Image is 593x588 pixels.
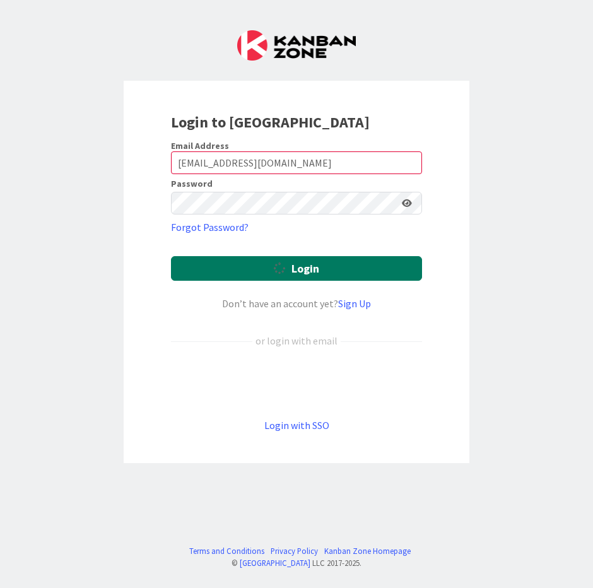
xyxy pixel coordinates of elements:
[264,419,329,432] a: Login with SSO
[171,179,213,188] label: Password
[252,333,341,348] div: or login with email
[183,557,411,569] div: © LLC 2017- 2025 .
[189,545,264,557] a: Terms and Conditions
[338,297,371,310] a: Sign Up
[171,112,370,132] b: Login to [GEOGRAPHIC_DATA]
[171,296,422,311] div: Don’t have an account yet?
[171,220,249,235] a: Forgot Password?
[324,545,411,557] a: Kanban Zone Homepage
[165,369,428,397] iframe: Sign in with Google Button
[171,256,422,281] button: Login
[237,30,356,61] img: Kanban Zone
[171,140,229,151] label: Email Address
[271,545,318,557] a: Privacy Policy
[240,558,310,568] a: [GEOGRAPHIC_DATA]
